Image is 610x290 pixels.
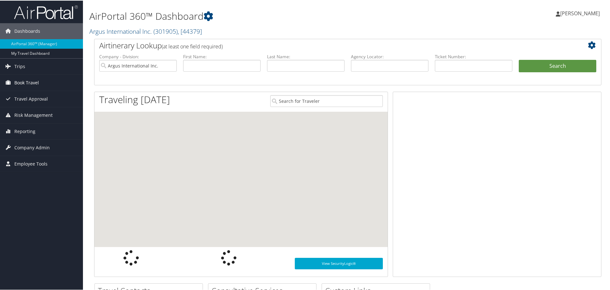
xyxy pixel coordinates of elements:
span: (at least one field required) [162,42,223,49]
span: Book Travel [14,74,39,90]
span: Company Admin [14,139,50,155]
h1: Traveling [DATE] [99,92,170,106]
span: Reporting [14,123,35,139]
span: Dashboards [14,23,40,39]
h1: AirPortal 360™ Dashboard [89,9,434,22]
span: Employee Tools [14,155,48,171]
label: Last Name: [267,53,345,59]
input: Search for Traveler [270,95,383,106]
span: ( 301905 ) [153,26,178,35]
span: , [ 44379 ] [178,26,202,35]
img: airportal-logo.png [14,4,78,19]
span: Risk Management [14,107,53,123]
span: Travel Approval [14,90,48,106]
a: Argus International Inc. [89,26,202,35]
span: [PERSON_NAME] [560,9,600,16]
span: Trips [14,58,25,74]
label: Company - Division: [99,53,177,59]
a: [PERSON_NAME] [556,3,606,22]
button: Search [519,59,596,72]
label: Agency Locator: [351,53,428,59]
a: View SecurityLogic® [295,257,383,269]
label: First Name: [183,53,261,59]
label: Ticket Number: [435,53,512,59]
h2: Airtinerary Lookup [99,39,554,50]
